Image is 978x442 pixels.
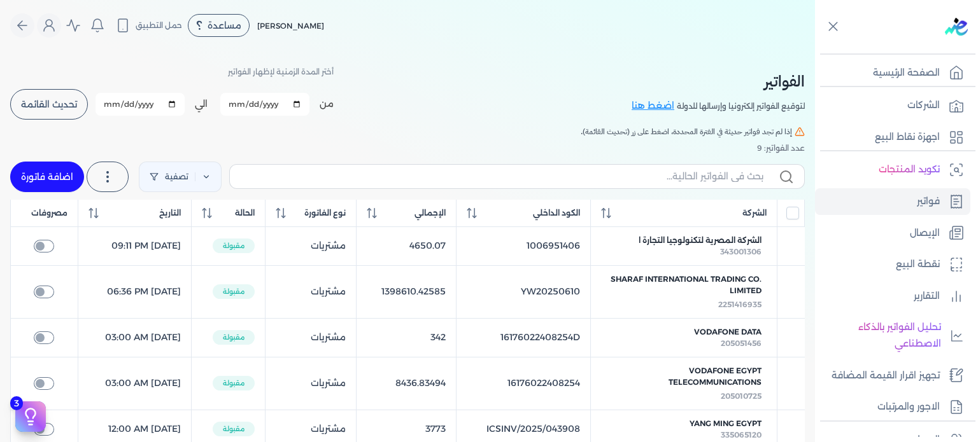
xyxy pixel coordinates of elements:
button: تحديث القائمة [10,89,88,120]
a: الإيصال [815,220,970,247]
div: عدد الفواتير: 9 [10,142,805,154]
span: نوع الفاتورة [304,207,346,219]
a: التقارير [815,283,970,310]
a: فواتير [815,188,970,215]
span: حمل التطبيق [136,20,182,31]
a: تكويد المنتجات [815,156,970,183]
p: تحليل الفواتير بالذكاء الاصطناعي [821,319,941,352]
p: الشركات [907,97,940,114]
a: نقطة البيع [815,251,970,278]
a: اضافة فاتورة [10,162,84,192]
a: الشركات [815,92,970,119]
a: الاجور والمرتبات [815,394,970,420]
span: الشركة [742,207,767,219]
span: التاريخ [159,207,181,219]
span: 205051456 [721,338,762,348]
a: اجهزة نقاط البيع [815,124,970,151]
label: من [320,97,334,111]
p: فواتير [917,193,940,210]
p: أختر المدة الزمنية لإظهار الفواتير [228,64,334,80]
h2: الفواتير [632,70,805,93]
a: تحليل الفواتير بالذكاء الاصطناعي [815,314,970,357]
p: تجهيز اقرار القيمة المضافة [832,368,940,384]
span: 335065120 [721,430,762,439]
span: Yang Ming Egypt [690,418,762,429]
p: اجهزة نقاط البيع [875,129,940,146]
span: الشركة المصرية لتكنولوجيا التجارة ا [639,235,762,246]
p: نقطة البيع [896,256,940,273]
span: [PERSON_NAME] [257,21,324,31]
p: تكويد المنتجات [879,162,940,178]
img: logo [945,18,968,36]
div: مساعدة [188,14,250,37]
p: الإيصال [910,225,940,242]
button: حمل التطبيق [112,15,185,36]
span: تحديث القائمة [21,100,77,109]
span: الإجمالي [415,207,446,219]
label: الي [195,97,208,111]
p: الصفحة الرئيسية [873,65,940,81]
a: تصفية [139,162,222,192]
span: Vodafone Data [694,326,762,338]
a: الصفحة الرئيسية [815,60,970,86]
button: 3 [15,401,46,432]
span: إذا لم تجد فواتير حديثة في الفترة المحددة، اضغط على زر (تحديث القائمة). [581,126,792,137]
span: SHARAF INTERNATIONAL TRADING CO. LIMITED [606,273,762,296]
span: مساعدة [208,21,241,30]
input: بحث في الفواتير الحالية... [240,170,763,183]
span: مصروفات [31,207,67,219]
p: الاجور والمرتبات [877,399,940,415]
span: 2251416935 [718,300,762,309]
span: 3 [10,396,23,410]
span: الكود الداخلي [533,207,580,219]
span: Vodafone Egypt Telecommunications [606,365,762,388]
span: 343001306 [720,247,762,256]
p: لتوقيع الفواتير إلكترونيا وإرسالها للدولة [677,98,805,114]
a: تجهيز اقرار القيمة المضافة [815,363,970,389]
p: التقارير [914,288,940,305]
a: اضغط هنا [632,99,677,113]
span: 205010725 [721,391,762,401]
span: الحالة [235,207,255,219]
